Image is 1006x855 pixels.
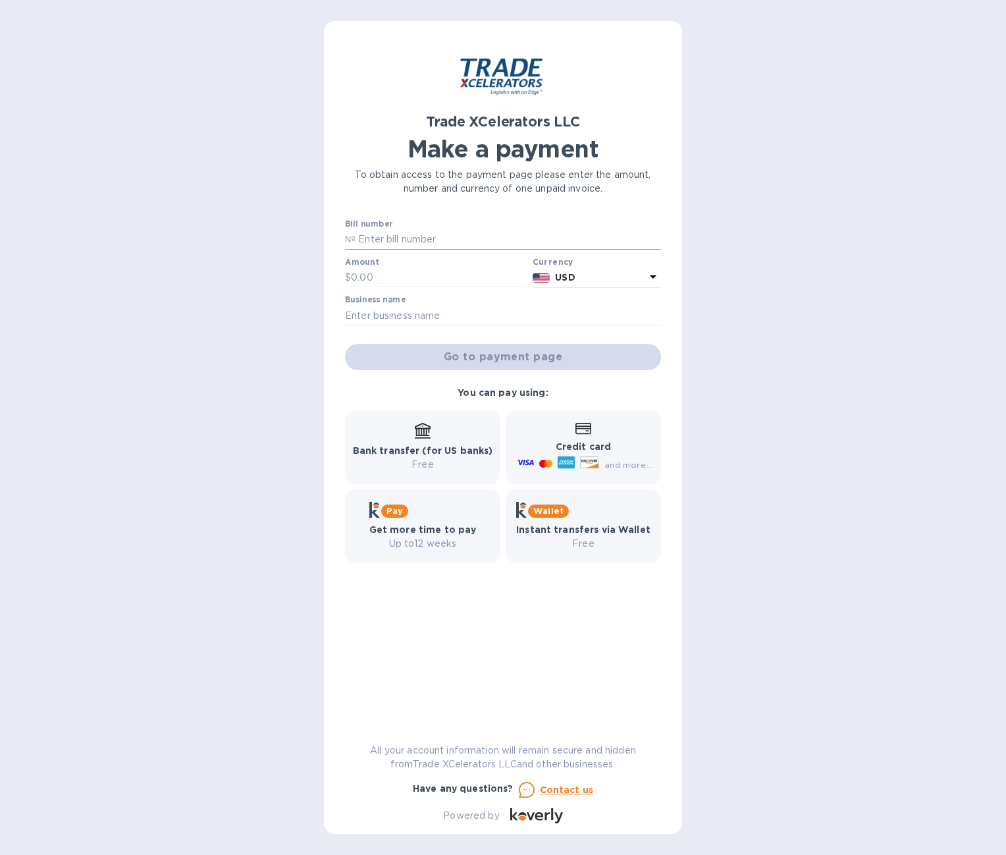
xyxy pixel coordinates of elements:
[345,296,406,304] label: Business name
[369,524,477,535] b: Get more time to pay
[386,506,403,516] b: Pay
[345,221,392,229] label: Bill number
[533,257,573,267] b: Currency
[604,460,652,470] span: and more...
[345,306,661,325] input: Enter business name
[555,272,575,283] b: USD
[516,537,650,551] p: Free
[353,458,493,472] p: Free
[369,537,477,551] p: Up to 12 weeks
[533,506,564,516] b: Wallet
[540,785,594,795] u: Contact us
[533,273,550,283] img: USD
[345,744,661,771] p: All your account information will remain secure and hidden from Trade XCelerators LLC and other b...
[345,168,661,196] p: To obtain access to the payment page please enter the amount, number and currency of one unpaid i...
[443,809,499,823] p: Powered by
[356,230,661,250] input: Enter bill number
[345,258,379,266] label: Amount
[426,113,579,130] b: Trade XCelerators LLC
[413,783,514,794] b: Have any questions?
[353,445,493,456] b: Bank transfer (for US banks)
[351,268,527,288] input: 0.00
[458,387,548,398] b: You can pay using:
[345,271,351,285] p: $
[345,233,356,246] p: №
[516,524,650,535] b: Instant transfers via Wallet
[556,441,611,452] b: Credit card
[345,135,661,163] h1: Make a payment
